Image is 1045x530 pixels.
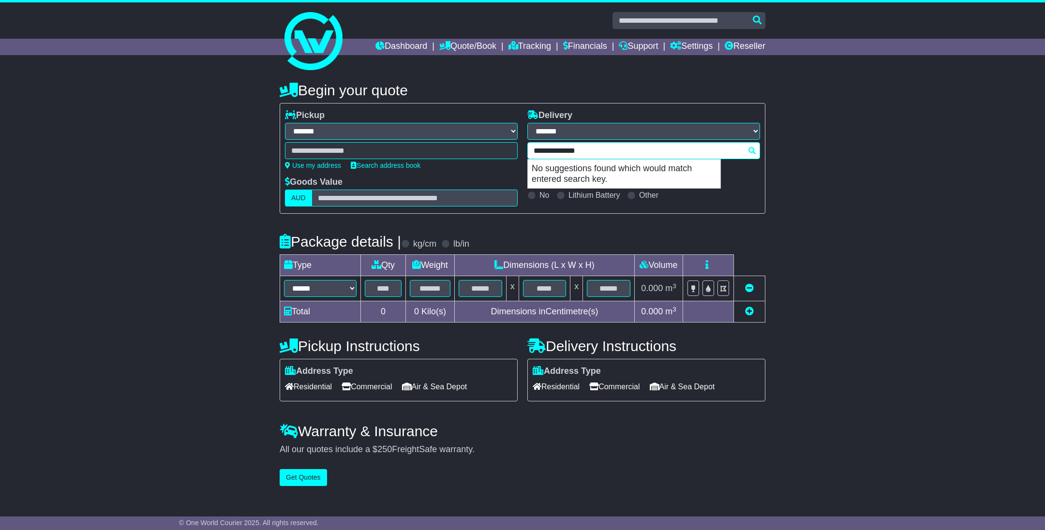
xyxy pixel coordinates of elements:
[508,39,551,55] a: Tracking
[672,306,676,313] sup: 3
[745,307,754,316] a: Add new item
[285,190,312,206] label: AUD
[375,39,427,55] a: Dashboard
[527,110,572,121] label: Delivery
[413,239,436,250] label: kg/cm
[351,162,420,169] a: Search address book
[619,39,658,55] a: Support
[402,379,467,394] span: Air & Sea Depot
[639,191,658,200] label: Other
[539,191,549,200] label: No
[745,283,754,293] a: Remove this item
[280,469,327,486] button: Get Quotes
[528,160,720,188] p: No suggestions found which would match entered search key.
[285,162,341,169] a: Use my address
[406,301,455,323] td: Kilo(s)
[280,338,518,354] h4: Pickup Instructions
[650,379,715,394] span: Air & Sea Depot
[506,276,519,301] td: x
[377,444,392,454] span: 250
[453,239,469,250] label: lb/in
[285,110,325,121] label: Pickup
[406,255,455,276] td: Weight
[280,82,765,98] h4: Begin your quote
[568,191,620,200] label: Lithium Battery
[280,234,401,250] h4: Package details |
[361,301,406,323] td: 0
[665,307,676,316] span: m
[285,366,353,377] label: Address Type
[563,39,607,55] a: Financials
[454,255,634,276] td: Dimensions (L x W x H)
[634,255,683,276] td: Volume
[439,39,496,55] a: Quote/Book
[665,283,676,293] span: m
[670,39,713,55] a: Settings
[533,366,601,377] label: Address Type
[527,142,760,159] typeahead: Please provide city
[641,307,663,316] span: 0.000
[672,282,676,290] sup: 3
[641,283,663,293] span: 0.000
[725,39,765,55] a: Reseller
[285,379,332,394] span: Residential
[280,255,361,276] td: Type
[589,379,640,394] span: Commercial
[414,307,419,316] span: 0
[570,276,583,301] td: x
[361,255,406,276] td: Qty
[280,301,361,323] td: Total
[280,444,765,455] div: All our quotes include a $ FreightSafe warranty.
[280,423,765,439] h4: Warranty & Insurance
[527,338,765,354] h4: Delivery Instructions
[285,177,343,188] label: Goods Value
[179,519,319,527] span: © One World Courier 2025. All rights reserved.
[454,301,634,323] td: Dimensions in Centimetre(s)
[342,379,392,394] span: Commercial
[533,379,580,394] span: Residential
